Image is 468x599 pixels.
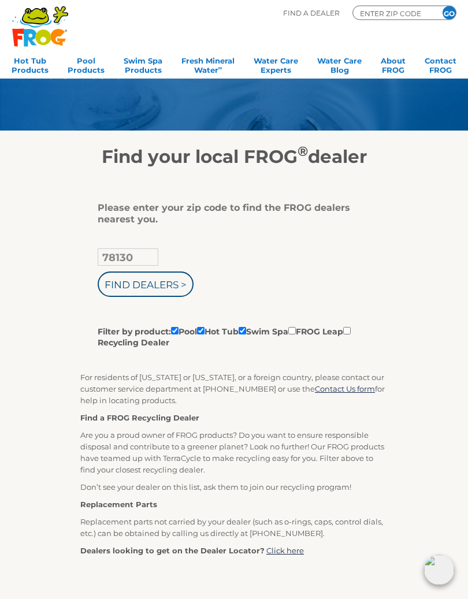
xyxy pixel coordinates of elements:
a: Fresh MineralWater∞ [181,53,235,76]
input: Filter by product:PoolHot TubSwim SpaFROG LeapRecycling Dealer [197,328,205,335]
label: Filter by product: Pool Hot Tub Swim Spa FROG Leap Recycling Dealer [98,325,362,349]
a: PoolProducts [68,53,105,76]
strong: Dealers looking to get on the Dealer Locator? [80,546,265,556]
p: Are you a proud owner of FROG products? Do you want to ensure responsible disposal and contribute... [80,430,388,476]
input: Filter by product:PoolHot TubSwim SpaFROG LeapRecycling Dealer [343,328,351,335]
input: Zip Code Form [359,8,428,18]
input: Filter by product:PoolHot TubSwim SpaFROG LeapRecycling Dealer [288,328,296,335]
sup: ∞ [218,65,222,71]
input: GO [443,6,456,20]
a: Swim SpaProducts [124,53,162,76]
p: Don’t see your dealer on this list, ask them to join our recycling program! [80,482,388,493]
img: openIcon [424,555,454,585]
h1: Find a Dealer [21,65,418,83]
h2: Find your local FROG dealer [3,146,465,168]
p: Replacement parts not carried by your dealer (such as o-rings, caps, control dials, etc.) can be ... [80,516,388,540]
strong: Find a FROG Recycling Dealer [80,414,199,423]
input: Filter by product:PoolHot TubSwim SpaFROG LeapRecycling Dealer [239,328,246,335]
input: Filter by product:PoolHot TubSwim SpaFROG LeapRecycling Dealer [171,328,179,335]
a: ContactFROG [425,53,456,76]
sup: ® [298,143,308,160]
input: Find Dealers > [98,272,194,297]
a: Water CareBlog [317,53,362,76]
a: Water CareExperts [254,53,298,76]
a: Click here [266,546,304,556]
a: Contact Us form [315,385,375,394]
a: Hot TubProducts [12,53,49,76]
p: Find A Dealer [283,6,340,20]
a: AboutFROG [381,53,406,76]
strong: Replacement Parts [80,500,157,509]
div: Please enter your zip code to find the FROG dealers nearest you. [98,203,362,226]
p: For residents of [US_STATE] or [US_STATE], or a foreign country, please contact our customer serv... [80,372,388,407]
